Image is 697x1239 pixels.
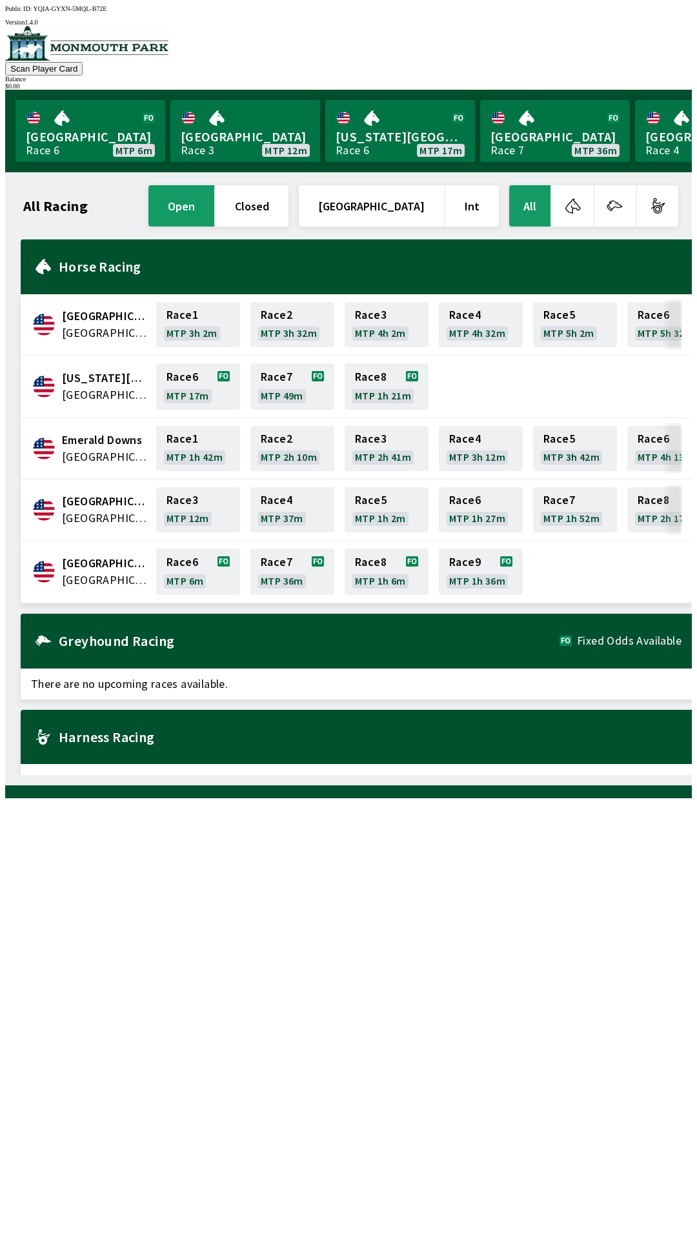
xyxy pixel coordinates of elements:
span: United States [62,325,148,341]
button: Scan Player Card [5,62,83,76]
span: Fixed Odds Available [577,636,682,646]
span: There are no upcoming races available. [21,669,692,700]
div: Race 6 [26,145,59,156]
div: Race 7 [490,145,524,156]
span: MTP 5h 32m [638,328,694,338]
div: $ 0.00 [5,83,692,90]
span: MTP 3h 2m [167,328,217,338]
div: Race 3 [181,145,214,156]
span: MTP 1h 42m [167,452,223,462]
span: YQIA-GYXN-5MQL-B72E [34,5,107,12]
span: Race 8 [638,495,669,505]
span: United States [62,510,148,527]
span: MTP 49m [261,390,303,401]
span: MTP 4h 13m [638,452,694,462]
span: [GEOGRAPHIC_DATA] [490,128,620,145]
h2: Horse Racing [59,261,682,272]
a: Race5MTP 1h 2m [345,487,429,532]
h2: Greyhound Racing [59,636,560,646]
span: MTP 37m [261,513,303,523]
span: MTP 2h 10m [261,452,317,462]
div: Race 6 [336,145,369,156]
span: MTP 1h 21m [355,390,411,401]
span: MTP 2h 41m [355,452,411,462]
span: Race 8 [355,557,387,567]
span: United States [62,572,148,589]
span: MTP 36m [574,145,617,156]
span: Race 6 [638,434,669,444]
span: MTP 3h 12m [449,452,505,462]
span: MTP 1h 6m [355,576,406,586]
span: Race 2 [261,310,292,320]
span: Race 3 [355,434,387,444]
span: [GEOGRAPHIC_DATA] [181,128,310,145]
span: MTP 12m [265,145,307,156]
span: Race 4 [449,434,481,444]
a: Race3MTP 2h 41m [345,426,429,471]
a: [GEOGRAPHIC_DATA]Race 7MTP 36m [480,100,630,162]
span: MTP 6m [167,576,203,586]
a: [GEOGRAPHIC_DATA]Race 6MTP 6m [15,100,165,162]
span: MTP 17m [419,145,462,156]
span: Race 2 [261,434,292,444]
a: Race6MTP 1h 27m [439,487,523,532]
h2: Harness Racing [59,732,682,742]
span: United States [62,387,148,403]
span: Race 4 [261,495,292,505]
a: Race8MTP 1h 6m [345,549,429,595]
button: All [509,185,551,227]
span: United States [62,448,148,465]
span: MTP 3h 42m [543,452,600,462]
span: Monmouth Park [62,555,148,572]
span: Race 5 [355,495,387,505]
img: venue logo [5,26,168,61]
div: Public ID: [5,5,692,12]
span: Race 6 [638,310,669,320]
span: MTP 2h 17m [638,513,694,523]
span: MTP 17m [167,390,209,401]
span: Fairmount Park [62,493,148,510]
button: [GEOGRAPHIC_DATA] [299,185,444,227]
span: MTP 5h 2m [543,328,594,338]
span: Race 6 [449,495,481,505]
span: MTP 4h 2m [355,328,406,338]
a: Race6MTP 6m [156,549,240,595]
button: open [148,185,214,227]
span: Race 4 [449,310,481,320]
span: MTP 1h 2m [355,513,406,523]
a: Race7MTP 36m [250,549,334,595]
span: Canterbury Park [62,308,148,325]
span: Race 7 [261,557,292,567]
div: Balance [5,76,692,83]
a: [US_STATE][GEOGRAPHIC_DATA]Race 6MTP 17m [325,100,475,162]
a: Race5MTP 5h 2m [533,302,617,347]
span: [GEOGRAPHIC_DATA] [26,128,155,145]
span: MTP 4h 32m [449,328,505,338]
span: Race 7 [543,495,575,505]
span: Emerald Downs [62,432,148,448]
a: Race4MTP 3h 12m [439,426,523,471]
span: MTP 6m [116,145,152,156]
span: Delaware Park [62,370,148,387]
div: Race 4 [645,145,679,156]
div: Version 1.4.0 [5,19,692,26]
a: Race7MTP 49m [250,363,334,410]
a: Race3MTP 12m [156,487,240,532]
span: MTP 1h 52m [543,513,600,523]
span: Race 5 [543,310,575,320]
a: [GEOGRAPHIC_DATA]Race 3MTP 12m [170,100,320,162]
a: Race7MTP 1h 52m [533,487,617,532]
a: Race1MTP 1h 42m [156,426,240,471]
span: Race 6 [167,557,198,567]
span: MTP 36m [261,576,303,586]
a: Race4MTP 4h 32m [439,302,523,347]
span: MTP 1h 27m [449,513,505,523]
span: [US_STATE][GEOGRAPHIC_DATA] [336,128,465,145]
button: closed [216,185,288,227]
span: Race 8 [355,372,387,382]
a: Race1MTP 3h 2m [156,302,240,347]
span: Race 5 [543,434,575,444]
span: Race 1 [167,434,198,444]
span: Race 9 [449,557,481,567]
a: Race4MTP 37m [250,487,334,532]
